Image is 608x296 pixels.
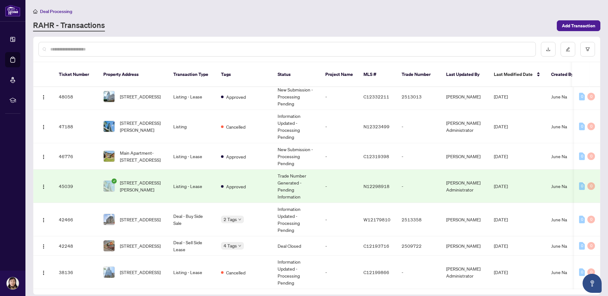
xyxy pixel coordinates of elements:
span: down [238,218,241,221]
span: [DATE] [494,183,508,189]
img: thumbnail-img [104,214,114,225]
img: Logo [41,124,46,130]
button: filter [580,42,595,57]
td: Information Updated - Processing Pending [273,203,320,236]
div: 0 [579,216,585,223]
span: [STREET_ADDRESS] [120,269,161,276]
span: Approved [226,153,246,160]
div: 0 [579,152,585,160]
div: 0 [579,182,585,190]
img: Logo [41,218,46,223]
span: [STREET_ADDRESS] [120,93,161,100]
span: check-circle [112,178,117,184]
span: N12298918 [363,183,390,189]
span: [STREET_ADDRESS] [120,216,161,223]
td: 46776 [54,143,98,170]
td: 42466 [54,203,98,236]
th: MLS # [358,62,397,87]
span: [DATE] [494,94,508,99]
div: 0 [587,123,595,130]
img: thumbnail-img [104,240,114,251]
td: - [320,170,358,203]
td: 47188 [54,110,98,143]
span: June Na [551,124,567,129]
div: 0 [587,152,595,160]
td: Listing - Lease [168,84,216,110]
span: Approved [226,183,246,190]
img: Logo [41,270,46,275]
span: 4 Tags [224,242,237,249]
button: Add Transaction [557,20,600,31]
img: Logo [41,154,46,159]
span: [STREET_ADDRESS] [120,242,161,249]
span: Deal Processing [40,9,72,14]
td: 42248 [54,236,98,256]
td: - [397,110,441,143]
td: - [320,84,358,110]
div: 0 [579,242,585,250]
span: W12179810 [363,217,390,222]
td: Listing - Lease [168,143,216,170]
span: Add Transaction [562,21,595,31]
span: [DATE] [494,269,508,275]
button: Logo [38,267,49,277]
span: [STREET_ADDRESS][PERSON_NAME] [120,119,163,133]
button: Logo [38,121,49,131]
td: - [320,143,358,170]
td: - [320,256,358,289]
span: C12199866 [363,269,389,275]
th: Tags [216,62,273,87]
span: [DATE] [494,124,508,129]
button: Logo [38,151,49,161]
button: download [541,42,556,57]
td: - [320,236,358,256]
td: Deal Closed [273,236,320,256]
span: 2 Tags [224,216,237,223]
td: 2513013 [397,84,441,110]
th: Last Modified Date [489,62,546,87]
span: Main Apartment-[STREET_ADDRESS] [120,149,163,163]
td: [PERSON_NAME] Administrator [441,110,489,143]
span: Approved [226,93,246,100]
img: thumbnail-img [104,91,114,102]
img: Logo [41,184,46,189]
div: 0 [587,182,595,190]
img: thumbnail-img [104,151,114,162]
span: C12319398 [363,153,389,159]
span: edit [566,47,570,51]
img: logo [5,5,20,17]
button: Logo [38,181,49,191]
div: 0 [587,216,595,223]
th: Ticket Number [54,62,98,87]
span: down [238,244,241,247]
button: edit [561,42,575,57]
th: Property Address [98,62,168,87]
td: [PERSON_NAME] [441,203,489,236]
div: 0 [579,268,585,276]
td: [PERSON_NAME] Administrator [441,256,489,289]
span: download [546,47,550,51]
img: Profile Icon [7,277,19,289]
span: June Na [551,217,567,222]
th: Status [273,62,320,87]
td: Deal - Sell Side Lease [168,236,216,256]
td: 38136 [54,256,98,289]
span: June Na [551,153,567,159]
td: [PERSON_NAME] [441,143,489,170]
div: 0 [587,242,595,250]
td: [PERSON_NAME] [441,84,489,110]
td: Listing - Lease [168,170,216,203]
img: thumbnail-img [104,267,114,278]
td: 2513358 [397,203,441,236]
td: Information Updated - Processing Pending [273,110,320,143]
span: Cancelled [226,269,245,276]
button: Logo [38,214,49,225]
span: June Na [551,243,567,249]
td: Listing [168,110,216,143]
a: RAHR - Transactions [33,20,105,31]
td: New Submission - Processing Pending [273,143,320,170]
td: 48058 [54,84,98,110]
span: [STREET_ADDRESS][PERSON_NAME] [120,179,163,193]
span: N12323499 [363,124,390,129]
td: - [320,203,358,236]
